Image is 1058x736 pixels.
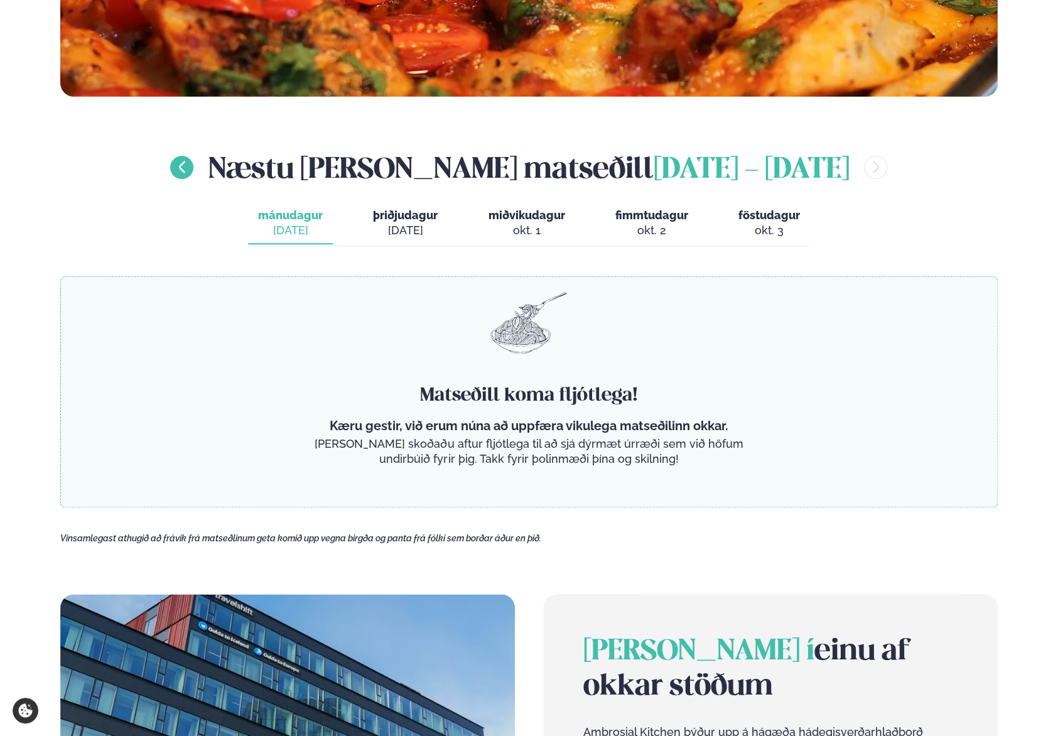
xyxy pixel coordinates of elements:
span: þriðjudagur [373,208,438,222]
span: mánudagur [258,208,323,222]
div: [DATE] [373,223,438,238]
img: pasta [490,292,567,354]
h4: Matseðill koma fljótlega! [310,383,748,408]
button: föstudagur okt. 3 [728,203,809,244]
div: okt. 2 [615,223,688,238]
button: fimmtudagur okt. 2 [605,203,698,244]
h2: einu af okkar stöðum [583,634,958,705]
button: mánudagur [DATE] [248,203,333,244]
div: okt. 1 [488,223,564,238]
button: miðvikudagur okt. 1 [478,203,575,244]
a: Cookie settings [13,698,38,723]
button: menu-btn-left [170,156,193,179]
span: miðvikudagur [488,208,564,222]
button: menu-btn-right [864,156,887,179]
div: [DATE] [258,223,323,238]
span: Vinsamlegast athugið að frávik frá matseðlinum geta komið upp vegna birgða og panta frá fólki sem... [60,533,541,543]
span: [PERSON_NAME] í [583,638,814,666]
p: [PERSON_NAME] skoðaðu aftur fljótlega til að sjá dýrmæt úrræði sem við höfum undirbúið fyrir þig.... [310,436,748,467]
span: föstudagur [738,208,799,222]
p: Kæru gestir, við erum núna að uppfæra vikulega matseðilinn okkar. [310,418,748,433]
button: þriðjudagur [DATE] [363,203,448,244]
h2: Næstu [PERSON_NAME] matseðill [208,147,849,188]
span: [DATE] - [DATE] [653,156,849,184]
span: fimmtudagur [615,208,688,222]
div: okt. 3 [738,223,799,238]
